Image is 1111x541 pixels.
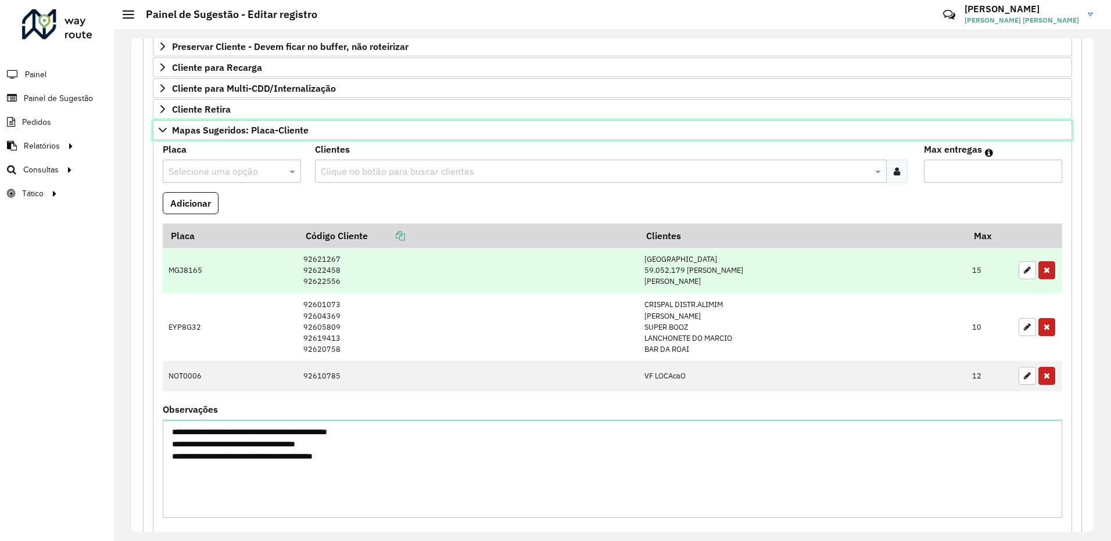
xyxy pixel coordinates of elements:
[172,125,309,135] span: Mapas Sugeridos: Placa-Cliente
[172,104,231,114] span: Cliente Retira
[134,8,317,21] h2: Painel de Sugestão - Editar registro
[163,361,298,391] td: NOT0006
[315,142,350,156] label: Clientes
[163,192,218,214] button: Adicionar
[638,293,966,361] td: CRISPAL DISTR.ALIMIM [PERSON_NAME] SUPER BOOZ LANCHONETE DO MARCIO BAR DA ROAI
[153,140,1072,533] div: Mapas Sugeridos: Placa-Cliente
[153,99,1072,119] a: Cliente Retira
[163,248,298,293] td: MGJ8165
[638,248,966,293] td: [GEOGRAPHIC_DATA] 59.052.179 [PERSON_NAME] [PERSON_NAME]
[966,248,1013,293] td: 15
[298,293,638,361] td: 92601073 92604369 92605809 92619413 92620758
[638,361,966,391] td: VF LOCAcaO
[985,148,993,157] em: Máximo de clientes que serão colocados na mesma rota com os clientes informados
[966,293,1013,361] td: 10
[172,42,408,51] span: Preservar Cliente - Devem ficar no buffer, não roteirizar
[966,223,1013,248] th: Max
[153,120,1072,140] a: Mapas Sugeridos: Placa-Cliente
[298,361,638,391] td: 92610785
[172,84,336,93] span: Cliente para Multi-CDD/Internalização
[25,68,46,81] span: Painel
[163,142,187,156] label: Placa
[153,37,1072,56] a: Preservar Cliente - Devem ficar no buffer, não roteirizar
[298,248,638,293] td: 92621267 92622458 92622556
[965,15,1079,26] span: [PERSON_NAME] [PERSON_NAME]
[163,402,218,416] label: Observações
[966,361,1013,391] td: 12
[22,116,51,128] span: Pedidos
[153,57,1072,77] a: Cliente para Recarga
[153,78,1072,98] a: Cliente para Multi-CDD/Internalização
[965,3,1079,15] h3: [PERSON_NAME]
[24,92,93,104] span: Painel de Sugestão
[163,293,298,361] td: EYP8G32
[23,164,59,176] span: Consultas
[298,223,638,248] th: Código Cliente
[163,223,298,248] th: Placa
[638,223,966,248] th: Clientes
[172,63,262,72] span: Cliente para Recarga
[937,2,962,27] a: Contato Rápido
[24,140,60,152] span: Relatórios
[368,230,405,241] a: Copiar
[924,142,982,156] label: Max entregas
[22,187,44,200] span: Tático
